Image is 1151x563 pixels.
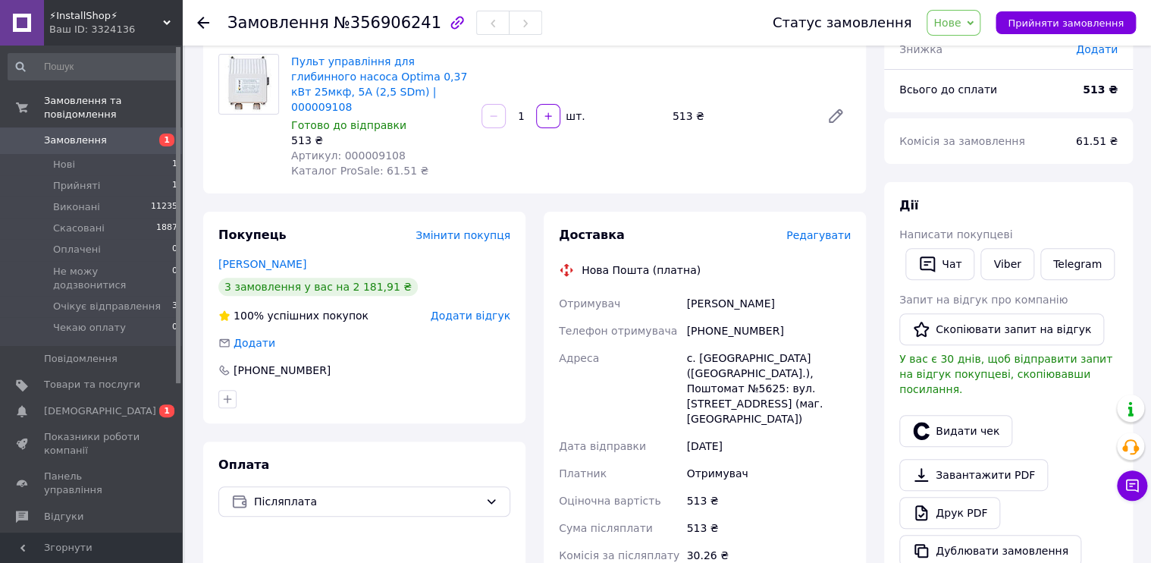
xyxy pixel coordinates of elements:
[666,105,814,127] div: 513 ₴
[996,11,1136,34] button: Прийняти замовлення
[683,460,854,487] div: Отримувач
[159,404,174,417] span: 1
[683,432,854,460] div: [DATE]
[899,459,1048,491] a: Завантажити PDF
[683,487,854,514] div: 513 ₴
[53,300,161,313] span: Очікує відправлення
[1117,470,1147,501] button: Чат з покупцем
[197,15,209,30] div: Повернутися назад
[559,549,679,561] span: Комісія за післяплату
[156,222,177,235] span: 1887
[172,179,177,193] span: 1
[291,149,406,162] span: Артикул: 000009108
[899,294,1068,306] span: Запит на відгук про компанію
[218,308,369,323] div: успішних покупок
[53,200,100,214] span: Виконані
[559,352,599,364] span: Адреса
[44,430,140,458] span: Показники роботи компанії
[53,265,172,292] span: Не можу додзвонитися
[172,300,177,313] span: 3
[578,263,704,278] div: Нова Пошта (платна)
[416,229,510,241] span: Змінити покупця
[559,467,607,480] span: Платник
[559,228,625,242] span: Доставка
[49,23,182,36] div: Ваш ID: 3324136
[683,514,854,542] div: 513 ₴
[291,55,467,113] a: Пульт управління для глибинного насоса Optima 0,37 кВт 25мкф, 5А (2,5 SDm) | 000009108
[1040,248,1115,280] a: Telegram
[899,135,1025,147] span: Комісія за замовлення
[899,83,997,96] span: Всього до сплати
[172,243,177,256] span: 0
[559,522,653,534] span: Сума післяплати
[44,94,182,121] span: Замовлення та повідомлення
[159,134,174,146] span: 1
[291,133,469,148] div: 513 ₴
[44,378,140,392] span: Товари та послуги
[172,158,177,171] span: 1
[1008,17,1124,29] span: Прийняти замовлення
[559,440,646,452] span: Дата відправки
[899,43,942,55] span: Знижка
[254,493,479,510] span: Післяплата
[53,222,105,235] span: Скасовані
[980,248,1033,280] a: Viber
[899,228,1012,241] span: Написати покупцеві
[683,290,854,317] div: [PERSON_NAME]
[232,363,332,378] div: [PHONE_NUMBER]
[559,325,677,337] span: Телефон отримувача
[899,415,1012,447] button: Видати чек
[899,313,1104,345] button: Скопіювати запит на відгук
[44,404,156,418] span: [DEMOGRAPHIC_DATA]
[234,310,264,322] span: 100%
[899,353,1112,395] span: У вас є 30 днів, щоб відправити запит на відгук покупцеві, скопіювавши посилання.
[291,119,406,131] span: Готово до відправки
[53,179,100,193] span: Прийняті
[820,101,851,131] a: Редагувати
[1083,83,1118,96] b: 513 ₴
[44,352,118,366] span: Повідомлення
[234,337,275,349] span: Додати
[218,278,418,296] div: 3 замовлення у вас на 2 181,91 ₴
[773,15,912,30] div: Статус замовлення
[151,200,177,214] span: 11235
[431,310,510,322] span: Додати відгук
[218,228,287,242] span: Покупець
[172,321,177,335] span: 0
[899,497,1000,529] a: Друк PDF
[8,53,179,80] input: Пошук
[219,55,278,114] img: Пульт управління для глибинного насоса Optima 0,37 кВт 25мкф, 5А (2,5 SDm) | 000009108
[562,109,586,124] div: шт.
[227,14,329,32] span: Замовлення
[44,470,140,497] span: Панель управління
[49,9,163,23] span: ⚡InstallShop⚡
[172,265,177,292] span: 0
[53,243,101,256] span: Оплачені
[53,158,75,171] span: Нові
[291,165,428,177] span: Каталог ProSale: 61.51 ₴
[44,134,107,147] span: Замовлення
[218,458,269,472] span: Оплата
[786,229,851,241] span: Редагувати
[1076,43,1118,55] span: Додати
[559,495,660,507] span: Оціночна вартість
[683,317,854,344] div: [PHONE_NUMBER]
[53,321,126,335] span: Чекаю оплату
[559,297,620,310] span: Отримувач
[933,17,961,29] span: Нове
[334,14,441,32] span: №356906241
[899,198,918,212] span: Дії
[44,510,83,524] span: Відгуки
[1076,135,1118,147] span: 61.51 ₴
[683,344,854,432] div: с. [GEOGRAPHIC_DATA] ([GEOGRAPHIC_DATA].), Поштомат №5625: вул. [STREET_ADDRESS] (маг. [GEOGRAPHI...
[905,248,974,280] button: Чат
[218,258,306,270] a: [PERSON_NAME]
